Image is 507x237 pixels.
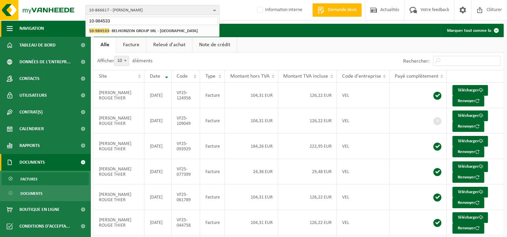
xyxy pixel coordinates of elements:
td: VEL [337,210,389,235]
td: [PERSON_NAME] ROUGE THIER [94,184,144,210]
a: Factures [2,172,89,185]
span: Montant hors TVA [230,74,269,79]
td: [PERSON_NAME] ROUGE THIER [94,134,144,159]
span: Contrat(s) [19,104,43,121]
td: [DATE] [144,210,171,235]
span: Navigation [19,20,44,37]
td: 126,22 EUR [278,184,337,210]
td: Facture [200,159,225,184]
button: Renvoyer [452,147,484,157]
span: Contacts [19,70,40,87]
td: Facture [200,108,225,134]
span: Code [177,74,188,79]
td: [DATE] [144,159,171,184]
label: Information interne [256,5,302,15]
button: 10-866617 - [PERSON_NAME] [85,5,219,15]
span: 10-984533 [89,28,109,33]
a: Télécharger [452,85,488,96]
span: Données de l'entrepr... [19,54,71,70]
button: Renvoyer [452,223,484,234]
span: 10 [114,56,129,66]
span: Conditions d'accepta... [19,218,70,235]
span: Documents [20,187,43,200]
span: Site [99,74,107,79]
td: [DATE] [144,83,171,108]
a: Télécharger [452,212,488,223]
td: [PERSON_NAME] ROUGE THIER [94,210,144,235]
span: Rapports [19,137,40,154]
td: [PERSON_NAME] ROUGE THIER [94,108,144,134]
td: VEL [337,184,389,210]
td: Facture [200,83,225,108]
strong: - BELHORIZON GROUP SRL - [GEOGRAPHIC_DATA] [89,28,198,33]
span: Date [149,74,160,79]
a: Télécharger [452,187,488,197]
td: [DATE] [144,184,171,210]
span: 10-866617 - [PERSON_NAME] [89,5,210,15]
span: Montant TVA incluse [283,74,328,79]
span: Code d'entreprise [342,74,381,79]
td: VF25-109049 [172,108,200,134]
td: VF25-124958 [172,83,200,108]
span: Documents [19,154,45,171]
button: Renvoyer [452,197,484,208]
span: Factures [20,173,38,185]
td: VEL [337,159,389,184]
span: Type [205,74,215,79]
td: 126,22 EUR [278,210,337,235]
td: 104,31 EUR [225,210,278,235]
a: Télécharger [452,161,488,172]
td: VF25-093929 [172,134,200,159]
td: [PERSON_NAME] ROUGE THIER [94,83,144,108]
td: VEL [337,108,389,134]
a: Relevé d'achat [146,37,192,53]
td: Facture [200,210,225,235]
span: 10 [115,56,129,66]
button: Marquer tout comme lu [442,24,503,37]
a: Facture [116,37,146,53]
td: 222,95 EUR [278,134,337,159]
td: 104,31 EUR [225,108,278,134]
td: 29,48 EUR [278,159,337,184]
label: Afficher éléments [97,58,152,64]
label: Rechercher: [403,59,430,64]
td: 126,22 EUR [278,108,337,134]
td: VF25-077399 [172,159,200,184]
span: Tableau de bord [19,37,56,54]
span: Boutique en ligne [19,201,60,218]
button: Renvoyer [452,172,484,183]
a: Note de crédit [192,37,237,53]
td: [PERSON_NAME] ROUGE THIER [94,159,144,184]
td: Facture [200,184,225,210]
td: [DATE] [144,134,171,159]
td: 104,31 EUR [225,184,278,210]
td: VF25-061789 [172,184,200,210]
span: Demande devis [326,7,358,13]
a: Demande devis [312,3,362,17]
span: Payé complètement [394,74,438,79]
td: [DATE] [144,108,171,134]
td: VF25-044758 [172,210,200,235]
a: Télécharger [452,110,488,121]
a: Documents [2,187,89,200]
span: Utilisateurs [19,87,47,104]
button: Renvoyer [452,96,484,106]
td: VEL [337,134,389,159]
input: Chercher des succursales liées [87,17,218,25]
td: 24,36 EUR [225,159,278,184]
td: Facture [200,134,225,159]
td: 126,22 EUR [278,83,337,108]
span: Calendrier [19,121,44,137]
td: 184,26 EUR [225,134,278,159]
button: Renvoyer [452,121,484,132]
a: Alle [94,37,116,53]
td: VEL [337,83,389,108]
td: 104,31 EUR [225,83,278,108]
a: Télécharger [452,136,488,147]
